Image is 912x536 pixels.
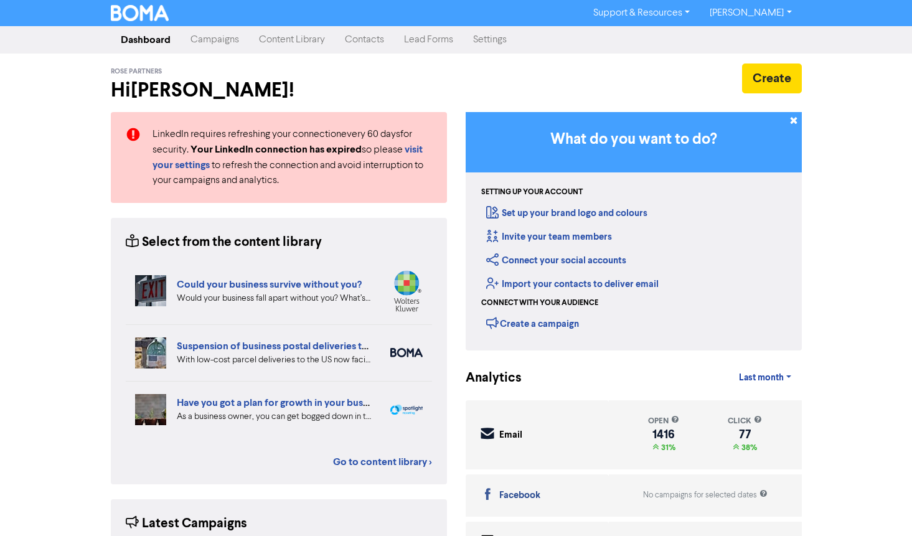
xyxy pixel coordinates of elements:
[111,67,162,76] span: Rose Partners
[850,476,912,536] iframe: Chat Widget
[648,430,679,440] div: 1416
[486,231,612,243] a: Invite your team members
[111,27,181,52] a: Dashboard
[486,207,647,219] a: Set up your brand logo and colours
[486,314,579,332] div: Create a campaign
[648,415,679,427] div: open
[728,415,762,427] div: click
[390,270,423,312] img: wolterskluwer
[177,410,372,423] div: As a business owner, you can get bogged down in the demands of day-to-day business. We can help b...
[484,131,783,149] h3: What do you want to do?
[583,3,700,23] a: Support & Resources
[177,278,362,291] a: Could your business survive without you?
[499,428,522,443] div: Email
[126,233,322,252] div: Select from the content library
[111,78,447,102] h2: Hi [PERSON_NAME] !
[390,405,423,415] img: spotlight
[700,3,801,23] a: [PERSON_NAME]
[643,489,768,501] div: No campaigns for selected dates
[742,63,802,93] button: Create
[177,354,372,367] div: With low-cost parcel deliveries to the US now facing tariffs, many international postal services ...
[333,454,432,469] a: Go to content library >
[466,112,802,350] div: Getting Started in BOMA
[177,397,390,409] a: Have you got a plan for growth in your business?
[481,298,598,309] div: Connect with your audience
[181,27,249,52] a: Campaigns
[729,365,801,390] a: Last month
[739,372,784,383] span: Last month
[739,443,757,453] span: 38%
[728,430,762,440] div: 77
[499,489,540,503] div: Facebook
[177,292,372,305] div: Would your business fall apart without you? What’s your Plan B in case of accident, illness, or j...
[249,27,335,52] a: Content Library
[111,5,169,21] img: BOMA Logo
[153,145,423,171] a: visit your settings
[659,443,675,453] span: 31%
[143,127,441,188] div: LinkedIn requires refreshing your connection every 60 days for security. so please to refresh the...
[335,27,394,52] a: Contacts
[126,514,247,534] div: Latest Campaigns
[394,27,463,52] a: Lead Forms
[463,27,517,52] a: Settings
[466,369,506,388] div: Analytics
[177,340,615,352] a: Suspension of business postal deliveries to the [GEOGRAPHIC_DATA]: what options do you have?
[481,187,583,198] div: Setting up your account
[190,143,362,156] strong: Your LinkedIn connection has expired
[486,278,659,290] a: Import your contacts to deliver email
[390,348,423,357] img: boma
[486,255,626,266] a: Connect your social accounts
